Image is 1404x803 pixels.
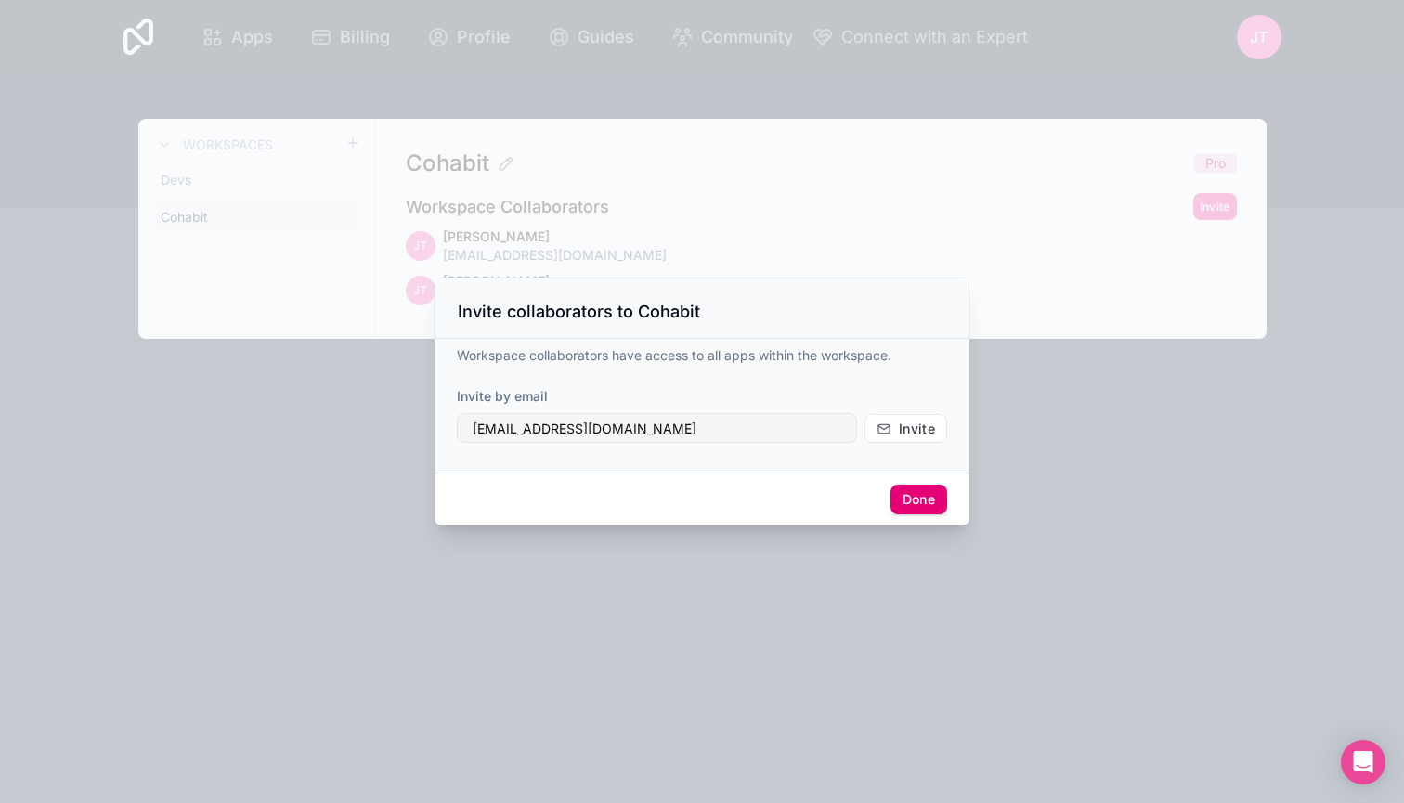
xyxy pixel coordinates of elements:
[458,301,700,323] h3: Invite collaborators to Cohabit
[457,346,947,365] p: Workspace collaborators have access to all apps within the workspace.
[1341,740,1385,784] div: Open Intercom Messenger
[899,421,935,437] span: Invite
[457,413,857,443] input: teammate@example.com
[457,387,548,406] label: Invite by email
[864,414,947,444] button: Invite
[890,485,947,514] button: Done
